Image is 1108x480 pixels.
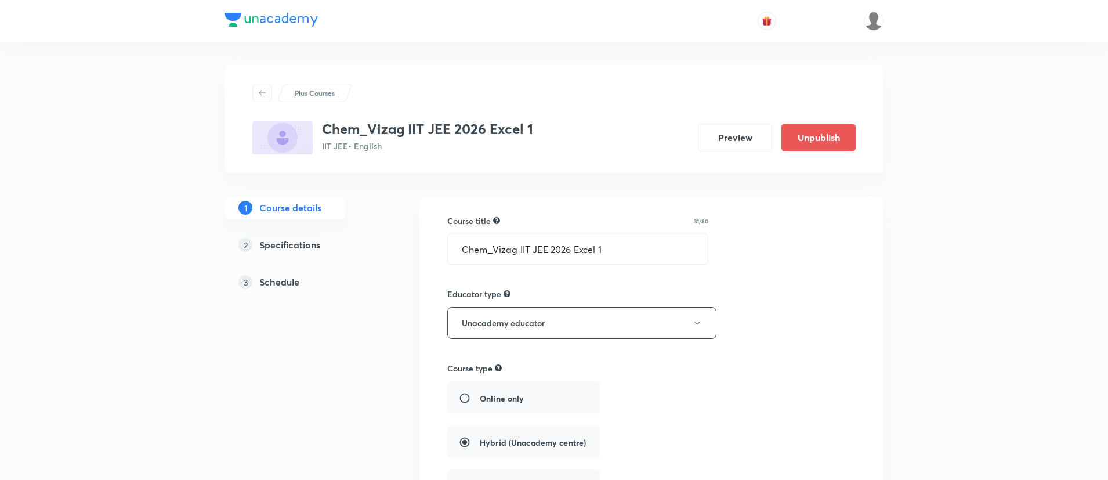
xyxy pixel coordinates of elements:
[694,218,708,224] p: 31/80
[447,215,491,227] h6: Course title
[225,233,382,257] a: 2Specifications
[238,201,252,215] p: 1
[447,307,716,339] button: Unacademy educator
[259,275,299,289] h5: Schedule
[322,121,533,138] h3: Chem_Vizag IIT JEE 2026 Excel 1
[504,288,510,299] div: Not allowed to edit
[493,215,500,226] div: A great title is short, clear and descriptive
[259,201,321,215] h5: Course details
[295,88,335,98] p: Plus Courses
[698,124,772,151] button: Preview
[225,270,382,294] a: 3Schedule
[322,140,533,152] p: IIT JEE • English
[238,275,252,289] p: 3
[495,363,502,373] div: A hybrid course can have a mix of online and offline classes. These courses will have restricted ...
[447,288,501,300] h6: Educator type
[864,11,883,31] img: karthik
[758,12,776,30] button: avatar
[447,362,493,374] h6: Course type
[781,124,856,151] button: Unpublish
[252,121,313,154] img: BEAF735F-F396-424B-BA44-42560D37A9D7_plus.png
[238,238,252,252] p: 2
[225,13,318,30] a: Company Logo
[448,234,708,264] input: A great title is short, clear and descriptive
[259,238,320,252] h5: Specifications
[225,13,318,27] img: Company Logo
[762,16,772,26] img: avatar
